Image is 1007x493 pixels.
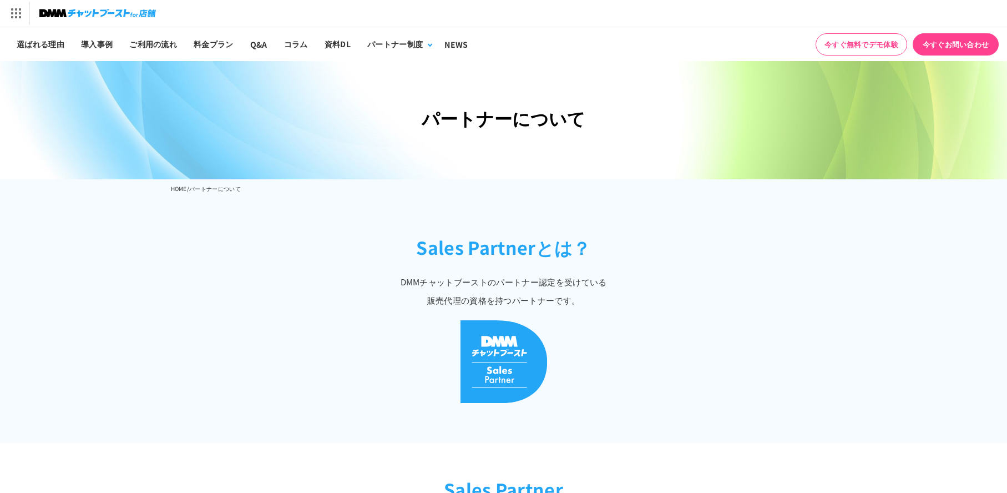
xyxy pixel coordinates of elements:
a: 今すぐ無料でデモ体験 [816,33,907,56]
li: / [187,182,189,195]
a: 料金プラン [185,27,242,61]
a: 資料DL [316,27,359,61]
img: チャットブーストfor店舗 [39,6,156,21]
img: DMMチャットブースト Sales Partner [460,320,548,403]
a: ご利用の流れ [121,27,185,61]
a: 今すぐお問い合わせ [913,33,999,56]
a: NEWS [436,27,476,61]
a: コラム [276,27,316,61]
a: Q&A [242,27,276,61]
img: サービス [2,2,29,25]
h1: パートナーについて [171,105,837,132]
li: パートナーについて [189,182,241,195]
a: 選ばれる理由 [8,27,73,61]
a: HOME [171,184,187,193]
div: パートナー制度 [367,38,423,50]
a: 導入事例 [73,27,121,61]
